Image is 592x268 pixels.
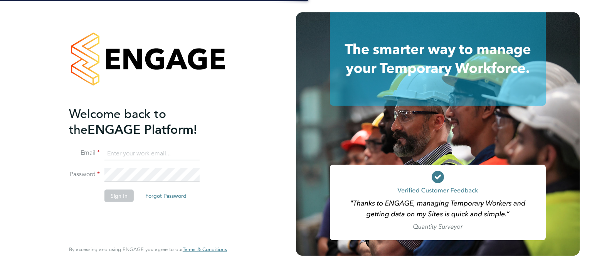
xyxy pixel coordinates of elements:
[139,190,193,202] button: Forgot Password
[104,147,200,160] input: Enter your work email...
[104,190,134,202] button: Sign In
[69,106,166,137] span: Welcome back to the
[183,246,227,253] a: Terms & Conditions
[69,170,100,179] label: Password
[69,106,219,137] h2: ENGAGE Platform!
[69,149,100,157] label: Email
[69,246,227,253] span: By accessing and using ENGAGE you agree to our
